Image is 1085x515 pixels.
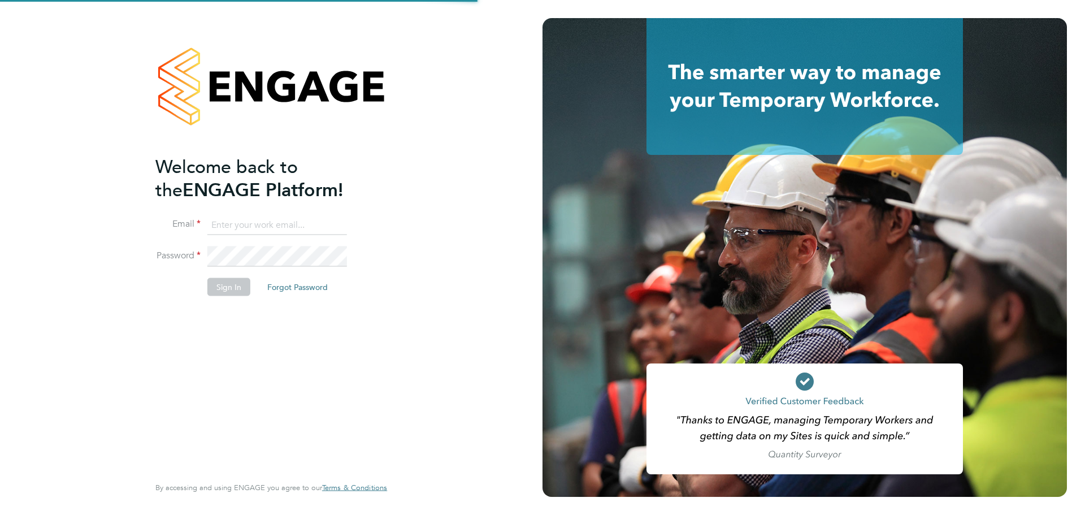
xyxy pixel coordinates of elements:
label: Email [155,218,201,230]
span: Welcome back to the [155,155,298,201]
input: Enter your work email... [207,215,347,235]
a: Terms & Conditions [322,483,387,492]
label: Password [155,250,201,262]
span: Terms & Conditions [322,483,387,492]
h2: ENGAGE Platform! [155,155,376,201]
button: Sign In [207,278,250,296]
span: By accessing and using ENGAGE you agree to our [155,483,387,492]
button: Forgot Password [258,278,337,296]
